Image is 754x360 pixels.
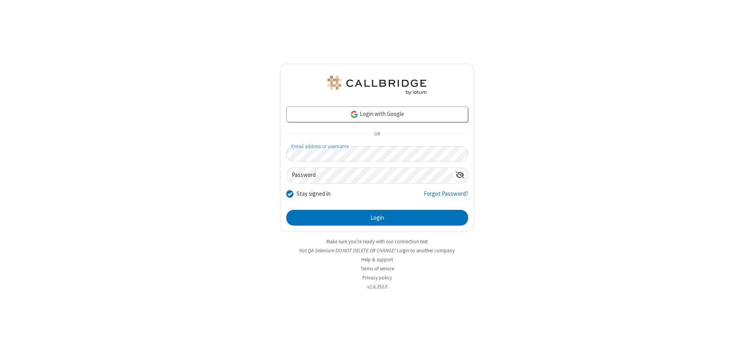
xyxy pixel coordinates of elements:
a: Privacy policy [362,274,392,281]
span: OR [371,129,383,140]
button: Login [286,210,468,226]
a: Make sure you're ready with our connection test [326,238,428,245]
li: v2.6.353.0 [280,283,474,290]
a: Forgot Password? [424,189,468,204]
img: google-icon.png [350,110,359,119]
input: Email address or username [286,146,468,162]
a: Help & support [361,256,393,263]
img: QA Selenium DO NOT DELETE OR CHANGE [326,76,428,95]
div: Show password [452,168,468,182]
a: Terms of service [361,265,394,272]
button: Login to another company [397,247,455,254]
input: Password [287,168,452,183]
li: Not QA Selenium DO NOT DELETE OR CHANGE? [280,247,474,254]
label: Stay signed in [296,189,331,198]
a: Login with Google [286,107,468,122]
